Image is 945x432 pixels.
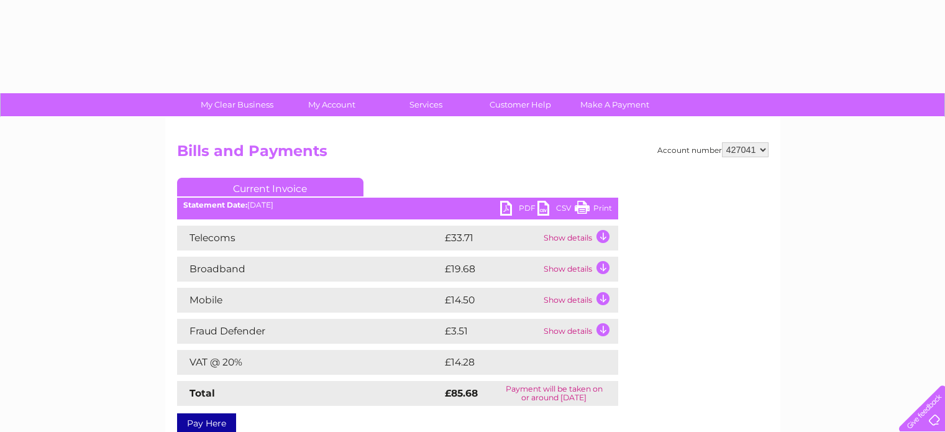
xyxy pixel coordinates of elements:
td: Show details [541,226,618,250]
td: £14.50 [442,288,541,313]
td: Show details [541,257,618,282]
a: Make A Payment [564,93,666,116]
strong: Total [189,387,215,399]
a: Services [375,93,477,116]
td: Payment will be taken on or around [DATE] [490,381,618,406]
td: Broadband [177,257,442,282]
td: £19.68 [442,257,541,282]
strong: £85.68 [445,387,478,399]
td: Fraud Defender [177,319,442,344]
a: Print [575,201,612,219]
td: VAT @ 20% [177,350,442,375]
td: £33.71 [442,226,541,250]
a: PDF [500,201,537,219]
a: Customer Help [469,93,572,116]
a: My Clear Business [186,93,288,116]
div: [DATE] [177,201,618,209]
td: £3.51 [442,319,541,344]
td: Mobile [177,288,442,313]
a: My Account [280,93,383,116]
td: Show details [541,319,618,344]
b: Statement Date: [183,200,247,209]
div: Account number [657,142,769,157]
a: CSV [537,201,575,219]
td: Telecoms [177,226,442,250]
h2: Bills and Payments [177,142,769,166]
td: £14.28 [442,350,592,375]
a: Current Invoice [177,178,363,196]
td: Show details [541,288,618,313]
